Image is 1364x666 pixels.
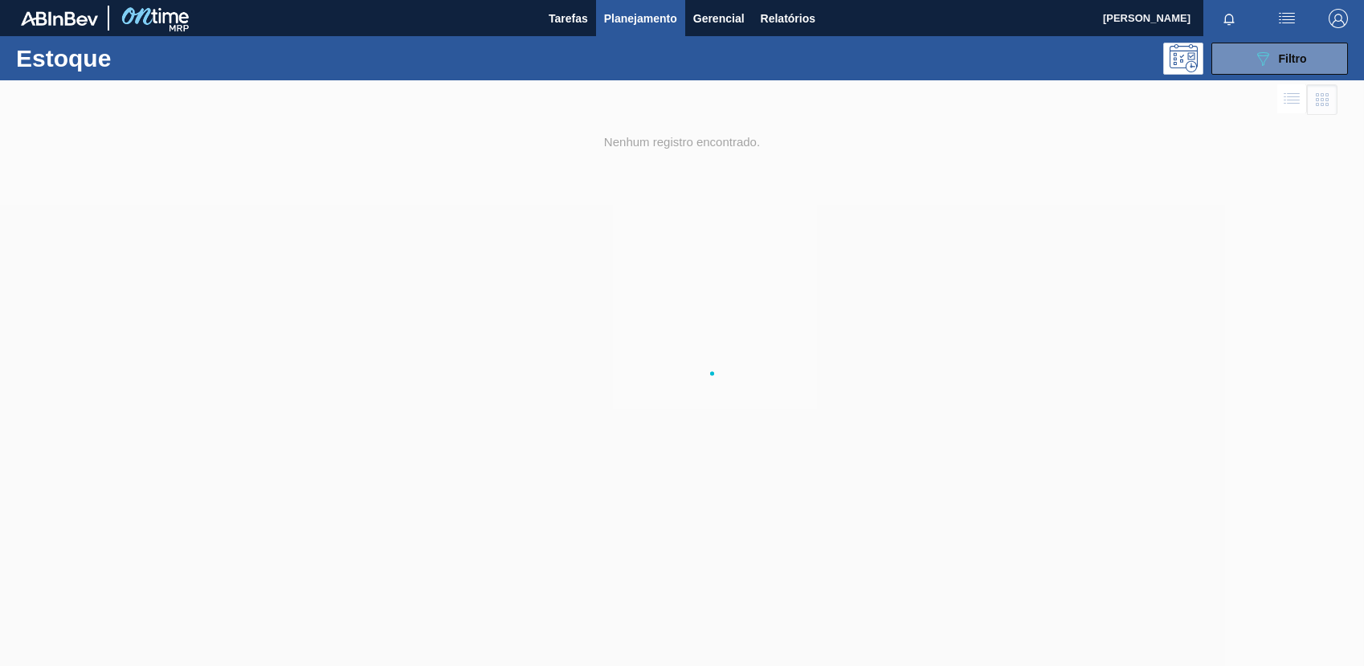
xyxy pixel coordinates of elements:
button: Notificações [1203,7,1255,30]
div: Pogramando: nenhum usuário selecionado [1163,43,1203,75]
span: Tarefas [549,9,588,28]
button: Filtro [1211,43,1348,75]
img: Logout [1329,9,1348,28]
span: Gerencial [693,9,745,28]
img: TNhmsLtSVTkK8tSr43FrP2fwEKptu5GPRR3wAAAABJRU5ErkJggg== [21,11,98,26]
h1: Estoque [16,49,251,67]
span: Filtro [1279,52,1307,65]
img: userActions [1277,9,1297,28]
span: Relatórios [761,9,815,28]
span: Planejamento [604,9,677,28]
